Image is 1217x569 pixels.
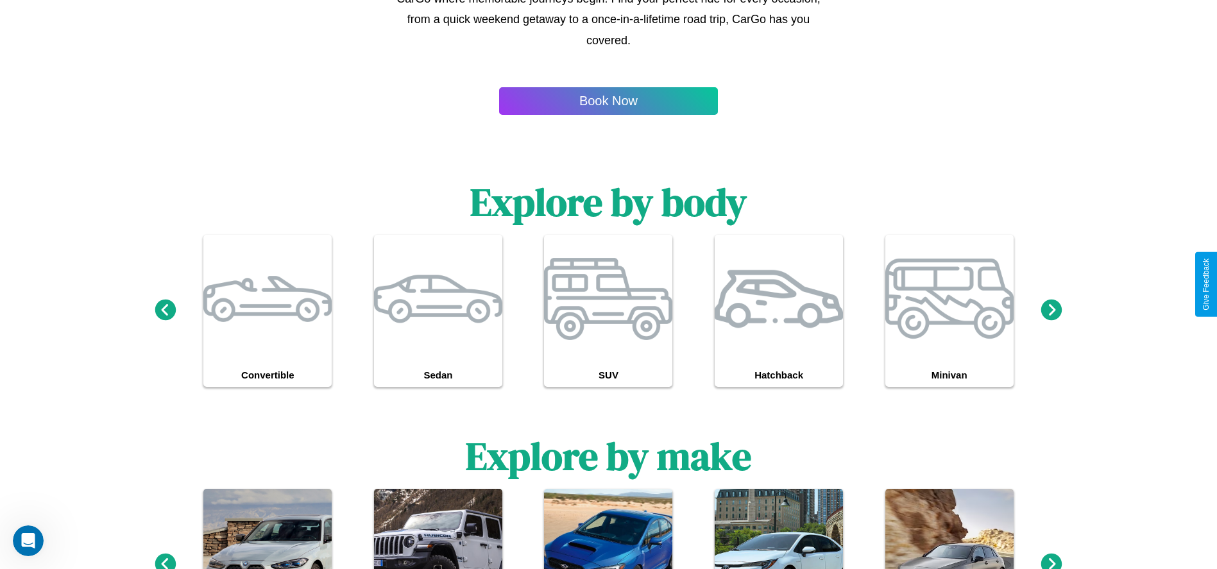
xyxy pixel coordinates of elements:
h1: Explore by make [466,430,751,482]
iframe: Intercom live chat [13,525,44,556]
button: Book Now [499,87,718,115]
h4: Convertible [203,363,332,387]
h4: Hatchback [715,363,843,387]
div: Give Feedback [1202,259,1211,310]
h1: Explore by body [470,176,747,228]
h4: Sedan [374,363,502,387]
h4: SUV [544,363,672,387]
h4: Minivan [885,363,1014,387]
